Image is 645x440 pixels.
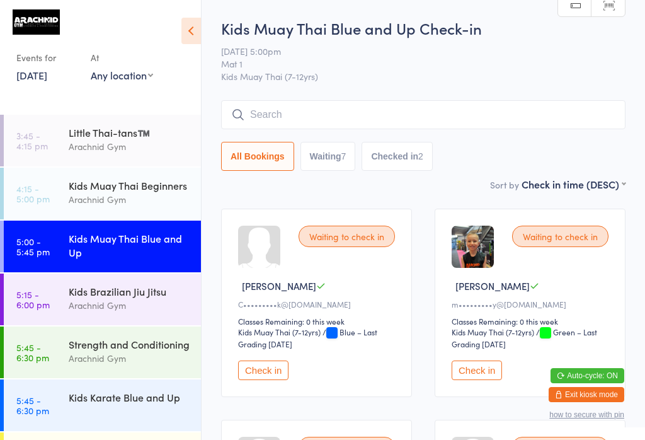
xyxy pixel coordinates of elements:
div: Kids Karate Blue and Up [69,390,190,404]
span: [DATE] 5:00pm [221,45,606,57]
div: 7 [341,151,346,161]
div: Kids Muay Thai (7-12yrs) [238,327,321,337]
div: Little Thai-tans™️ [69,125,190,139]
a: 4:15 -5:00 pmKids Muay Thai BeginnersArachnid Gym [4,168,201,219]
div: Kids Brazilian Jiu Jitsu [69,284,190,298]
span: [PERSON_NAME] [242,279,316,292]
button: how to secure with pin [549,410,624,419]
div: Kids Muay Thai (7-12yrs) [452,327,534,337]
span: [PERSON_NAME] [455,279,530,292]
a: 3:45 -4:15 pmLittle Thai-tans™️Arachnid Gym [4,115,201,166]
a: 5:45 -6:30 pmStrength and ConditioningArachnid Gym [4,327,201,378]
input: Search [221,100,625,129]
time: 5:00 - 5:45 pm [16,236,50,257]
h2: Kids Muay Thai Blue and Up Check-in [221,18,625,38]
span: Kids Muay Thai (7-12yrs) [221,70,625,83]
img: Arachnid Gym [13,9,60,35]
button: Checked in2 [362,142,433,171]
a: [DATE] [16,68,47,82]
div: Events for [16,47,78,68]
div: Waiting to check in [512,226,608,247]
div: 2 [418,151,423,161]
time: 4:15 - 5:00 pm [16,183,50,204]
div: At [91,47,153,68]
a: 5:15 -6:00 pmKids Brazilian Jiu JitsuArachnid Gym [4,274,201,325]
div: Arachnid Gym [69,351,190,366]
div: Check in time (DESC) [522,177,625,191]
img: image1679905673.png [452,226,494,268]
div: Classes Remaining: 0 this week [238,316,399,327]
div: Waiting to check in [299,226,395,247]
button: Exit kiosk mode [549,387,624,402]
label: Sort by [490,178,519,191]
a: 5:00 -5:45 pmKids Muay Thai Blue and Up [4,221,201,272]
div: Classes Remaining: 0 this week [452,316,612,327]
button: Check in [238,361,288,380]
div: Kids Muay Thai Beginners [69,178,190,192]
div: Strength and Conditioning [69,337,190,351]
time: 5:45 - 6:30 pm [16,342,49,362]
time: 3:45 - 4:15 pm [16,130,48,151]
button: Check in [452,361,502,380]
div: Any location [91,68,153,82]
button: All Bookings [221,142,294,171]
time: 5:45 - 6:30 pm [16,395,49,415]
button: Waiting7 [300,142,356,171]
div: Arachnid Gym [69,139,190,154]
time: 5:15 - 6:00 pm [16,289,50,310]
div: Arachnid Gym [69,298,190,313]
div: C•••••••••k@[DOMAIN_NAME] [238,299,399,310]
div: Arachnid Gym [69,192,190,207]
a: 5:45 -6:30 pmKids Karate Blue and Up [4,379,201,431]
span: Mat 1 [221,57,606,70]
button: Auto-cycle: ON [551,368,624,383]
div: m•••••••••y@[DOMAIN_NAME] [452,299,612,310]
div: Kids Muay Thai Blue and Up [69,231,190,259]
